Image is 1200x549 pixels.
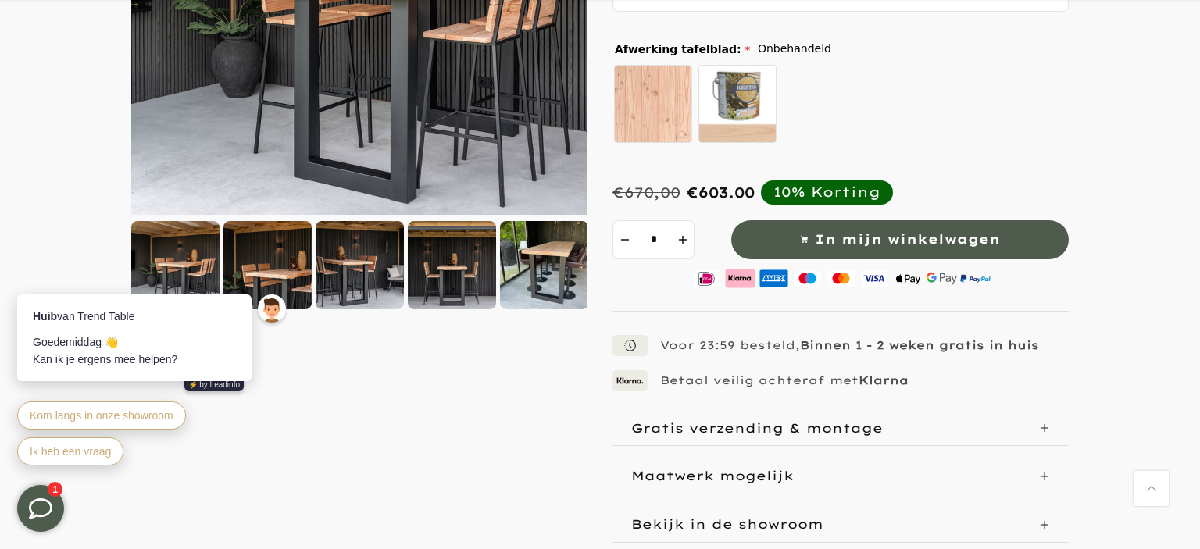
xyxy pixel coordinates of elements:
[1134,471,1169,506] a: Terug naar boven
[612,184,680,201] div: €670,00
[687,184,755,201] span: €603.00
[408,221,496,309] img: Douglas bartafel met stalen U-poten zwart
[800,338,1039,352] strong: Binnen 1 - 2 weken gratis in huis
[631,420,883,436] p: Gratis verzending & montage
[636,220,671,259] input: Quantity
[28,226,109,238] span: Ik heb een vraag
[2,219,306,485] iframe: bot-iframe
[671,220,695,259] button: increment
[500,221,588,309] img: Douglas bartafel met stalen U-poten zwart gepoedercoat
[758,39,831,59] span: Onbehandeld
[631,516,823,532] p: Bekijk in de showroom
[612,220,636,259] button: decrement
[660,338,1039,352] p: Voor 23:59 besteld,
[773,184,880,201] div: 10% Korting
[615,44,750,55] span: Afwerking tafelblad:
[815,228,1000,251] span: In mijn winkelwagen
[2,469,80,547] iframe: toggle-frame
[731,220,1069,259] button: In mijn winkelwagen
[859,373,909,387] strong: Klarna
[660,373,909,387] p: Betaal veilig achteraf met
[631,468,794,483] p: Maatwerk mogelijk
[316,221,404,309] img: Douglas bartafel met stalen U-poten zwart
